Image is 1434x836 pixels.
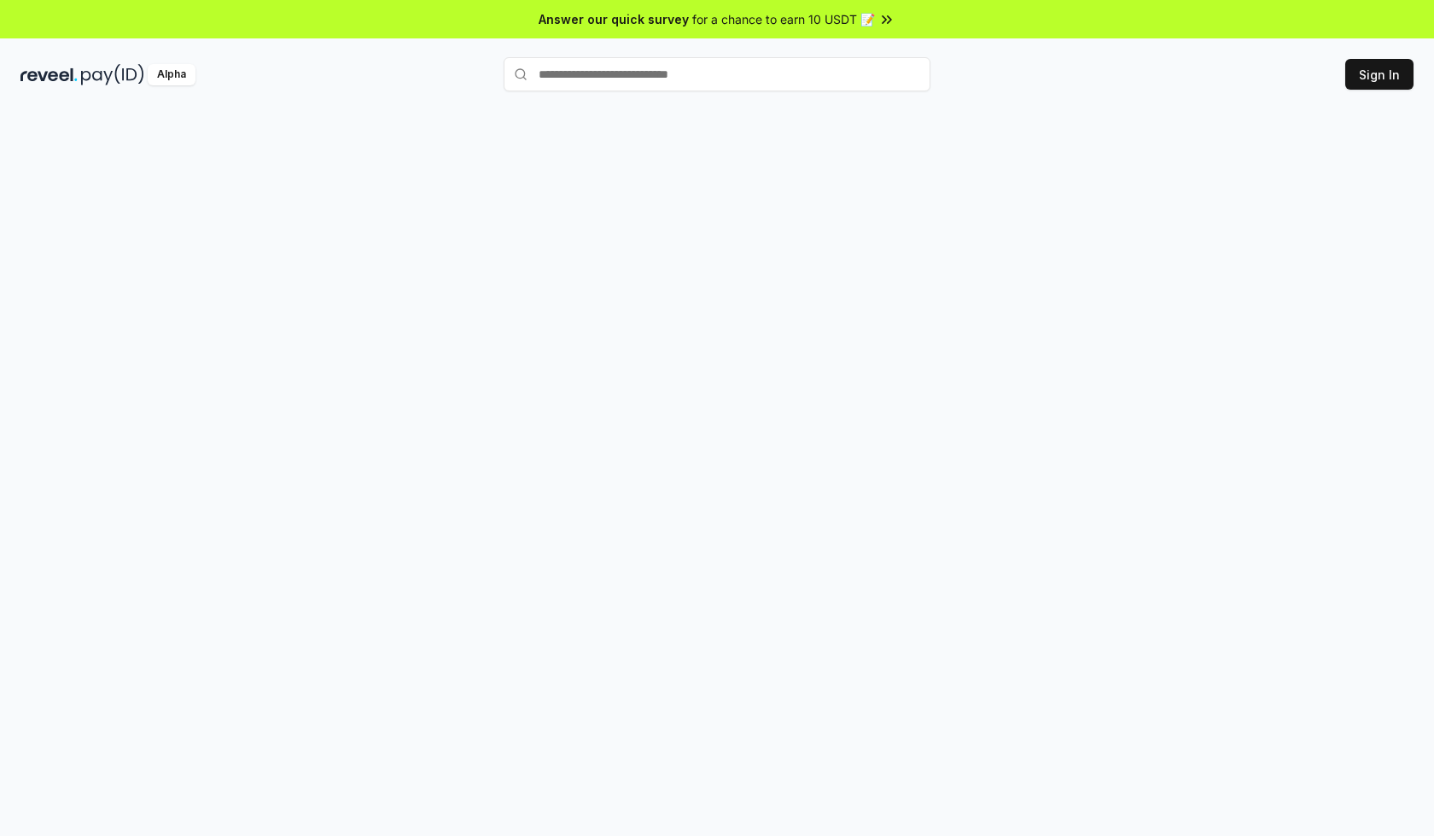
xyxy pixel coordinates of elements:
[692,10,875,28] span: for a chance to earn 10 USDT 📝
[20,64,78,85] img: reveel_dark
[1345,59,1414,90] button: Sign In
[81,64,144,85] img: pay_id
[539,10,689,28] span: Answer our quick survey
[148,64,195,85] div: Alpha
